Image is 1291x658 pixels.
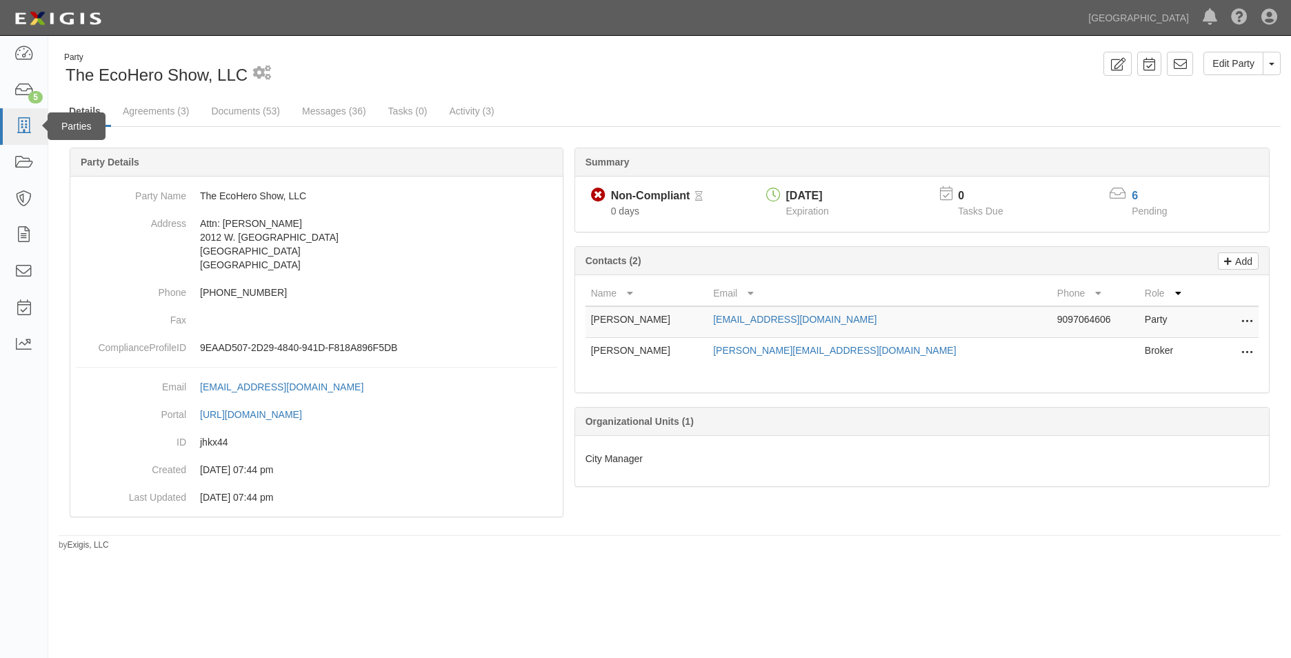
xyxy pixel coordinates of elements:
[786,188,829,204] div: [DATE]
[713,314,877,325] a: [EMAIL_ADDRESS][DOMAIN_NAME]
[76,428,186,449] dt: ID
[586,306,708,338] td: [PERSON_NAME]
[81,157,139,168] b: Party Details
[611,206,639,217] span: Since 09/04/2025
[253,66,271,81] i: 2 scheduled workflows
[586,157,630,168] b: Summary
[586,453,643,464] span: City Manager
[1218,252,1259,270] a: Add
[200,341,557,355] p: 9EAAD507-2D29-4840-941D-F818A896F5DB
[611,188,690,204] div: Non-Compliant
[586,416,694,427] b: Organizational Units (1)
[586,338,708,369] td: [PERSON_NAME]
[76,428,557,456] dd: jhkx44
[1132,190,1138,201] a: 6
[378,97,438,125] a: Tasks (0)
[66,66,248,84] span: The EcoHero Show, LLC
[10,6,106,31] img: logo-5460c22ac91f19d4615b14bd174203de0afe785f0fc80cf4dbbc73dc1793850b.png
[713,345,956,356] a: [PERSON_NAME][EMAIL_ADDRESS][DOMAIN_NAME]
[1231,10,1248,26] i: Help Center - Complianz
[1132,206,1167,217] span: Pending
[64,52,248,63] div: Party
[1203,52,1263,75] a: Edit Party
[1052,306,1139,338] td: 9097064606
[76,373,186,394] dt: Email
[1081,4,1196,32] a: [GEOGRAPHIC_DATA]
[59,539,109,551] small: by
[112,97,199,125] a: Agreements (3)
[76,279,557,306] dd: [PHONE_NUMBER]
[76,483,186,504] dt: Last Updated
[1139,338,1203,369] td: Broker
[695,192,703,201] i: Pending Review
[76,401,186,421] dt: Portal
[76,279,186,299] dt: Phone
[1232,253,1252,269] p: Add
[439,97,504,125] a: Activity (3)
[28,91,43,103] div: 5
[76,210,557,279] dd: Attn: [PERSON_NAME] 2012 W. [GEOGRAPHIC_DATA] [GEOGRAPHIC_DATA] [GEOGRAPHIC_DATA]
[200,380,363,394] div: [EMAIL_ADDRESS][DOMAIN_NAME]
[200,381,379,392] a: [EMAIL_ADDRESS][DOMAIN_NAME]
[76,456,186,477] dt: Created
[958,188,1020,204] p: 0
[591,188,606,203] i: Non-Compliant
[958,206,1003,217] span: Tasks Due
[201,97,290,125] a: Documents (53)
[76,334,186,355] dt: ComplianceProfileID
[48,112,106,140] div: Parties
[292,97,377,125] a: Messages (36)
[76,182,186,203] dt: Party Name
[1139,306,1203,338] td: Party
[76,456,557,483] dd: 08/05/2024 07:44 pm
[1052,281,1139,306] th: Phone
[786,206,829,217] span: Expiration
[76,483,557,511] dd: 08/05/2024 07:44 pm
[76,306,186,327] dt: Fax
[1139,281,1203,306] th: Role
[68,540,109,550] a: Exigis, LLC
[76,210,186,230] dt: Address
[59,52,659,87] div: The EcoHero Show, LLC
[200,409,317,420] a: [URL][DOMAIN_NAME]
[708,281,1052,306] th: Email
[59,97,111,127] a: Details
[76,182,557,210] dd: The EcoHero Show, LLC
[586,281,708,306] th: Name
[586,255,641,266] b: Contacts (2)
